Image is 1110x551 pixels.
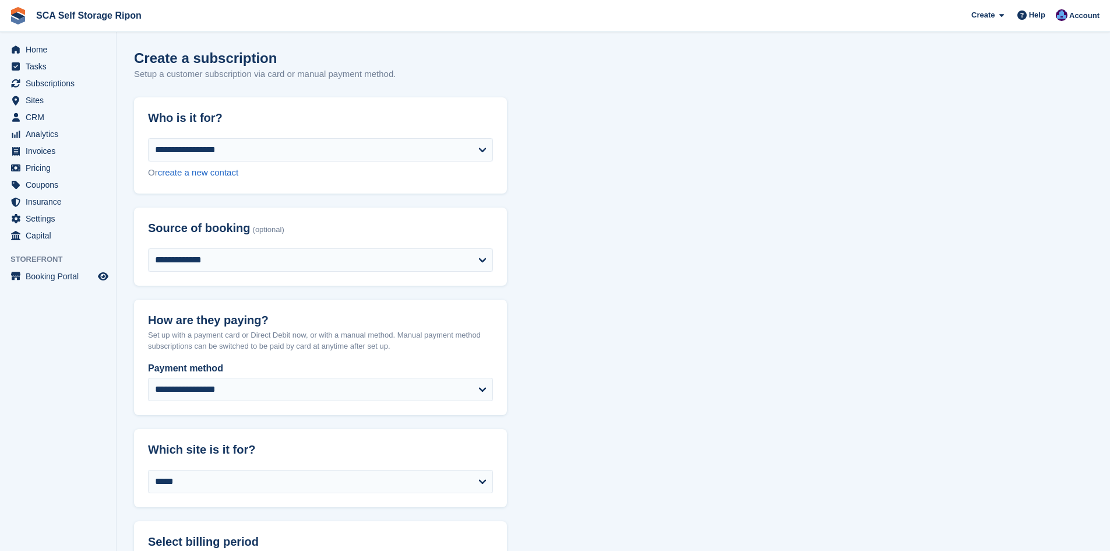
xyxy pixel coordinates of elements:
[134,68,396,81] p: Setup a customer subscription via card or manual payment method.
[148,222,251,235] span: Source of booking
[26,227,96,244] span: Capital
[6,268,110,285] a: menu
[26,41,96,58] span: Home
[26,210,96,227] span: Settings
[9,7,27,24] img: stora-icon-8386f47178a22dfd0bd8f6a31ec36ba5ce8667c1dd55bd0f319d3a0aa187defe.svg
[26,75,96,92] span: Subscriptions
[148,314,493,327] h2: How are they paying?
[6,92,110,108] a: menu
[158,167,238,177] a: create a new contact
[6,160,110,176] a: menu
[6,109,110,125] a: menu
[26,177,96,193] span: Coupons
[26,92,96,108] span: Sites
[10,254,116,265] span: Storefront
[148,443,493,457] h2: Which site is it for?
[26,58,96,75] span: Tasks
[6,177,110,193] a: menu
[148,329,493,352] p: Set up with a payment card or Direct Debit now, or with a manual method. Manual payment method su...
[26,109,96,125] span: CRM
[26,143,96,159] span: Invoices
[971,9,995,21] span: Create
[6,41,110,58] a: menu
[1069,10,1100,22] span: Account
[253,226,284,234] span: (optional)
[6,194,110,210] a: menu
[6,75,110,92] a: menu
[96,269,110,283] a: Preview store
[31,6,146,25] a: SCA Self Storage Ripon
[148,111,493,125] h2: Who is it for?
[148,535,493,549] h2: Select billing period
[26,160,96,176] span: Pricing
[26,268,96,285] span: Booking Portal
[1056,9,1067,21] img: Sarah Race
[6,126,110,142] a: menu
[6,227,110,244] a: menu
[148,362,493,375] label: Payment method
[134,50,277,66] h1: Create a subscription
[6,143,110,159] a: menu
[1029,9,1045,21] span: Help
[26,126,96,142] span: Analytics
[6,58,110,75] a: menu
[6,210,110,227] a: menu
[148,166,493,180] div: Or
[26,194,96,210] span: Insurance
